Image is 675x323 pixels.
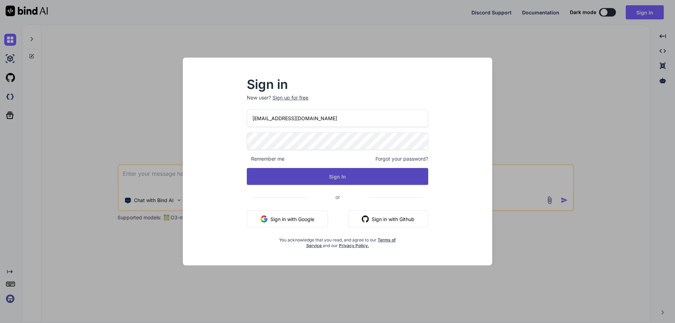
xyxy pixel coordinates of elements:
[247,110,428,127] input: Login or Email
[348,211,428,227] button: Sign in with Github
[272,94,308,101] div: Sign up for free
[277,233,398,248] div: You acknowledge that you read, and agree to our and our
[247,211,328,227] button: Sign in with Google
[307,188,368,206] span: or
[362,215,369,222] img: github
[247,168,428,185] button: Sign In
[339,243,369,248] a: Privacy Policy.
[375,155,428,162] span: Forgot your password?
[247,79,428,90] h2: Sign in
[247,155,284,162] span: Remember me
[306,237,396,248] a: Terms of Service
[247,94,428,110] p: New user?
[261,215,268,222] img: google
